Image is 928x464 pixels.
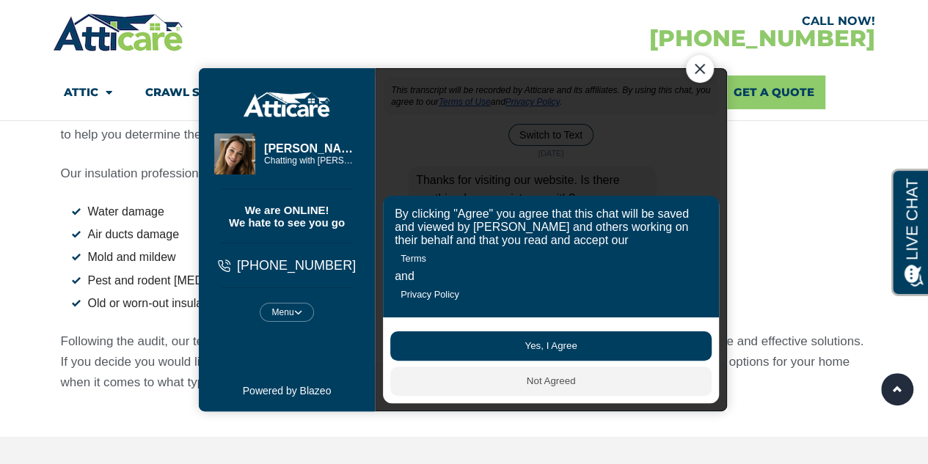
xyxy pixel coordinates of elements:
[72,248,868,267] li: Mold and mildew
[211,227,524,250] a: Terms
[723,76,825,109] a: Get A Quote
[183,20,745,445] iframe: Chat Exit Popup
[61,163,868,184] p: Our insulation professionals will look for:
[72,271,868,290] li: Pest and rodent [MEDICAL_DATA]
[72,202,868,221] li: Water damage
[61,331,868,393] p: Following the audit, our team will report back to you with their findings and make recommendation...
[503,35,530,63] div: Close Chat
[36,12,118,30] span: Opens a chat window
[72,225,868,244] li: Air ducts damage
[61,104,868,145] p: If you suspect your home could benefit from an insulation upgrade, the experts at [GEOGRAPHIC_DAT...
[200,176,536,298] div: By clicking "Agree" you agree that this chat will be saved and viewed by [PERSON_NAME] and others...
[464,15,874,27] div: CALL NOW!
[145,76,245,109] a: Crawl Space
[207,347,528,376] button: Not Agreed
[211,263,524,286] a: Privacy Policy
[207,312,528,341] button: Yes, I Agree
[64,76,112,109] a: Attic
[64,76,863,109] nav: Menu
[72,294,868,313] li: Old or worn-out insulation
